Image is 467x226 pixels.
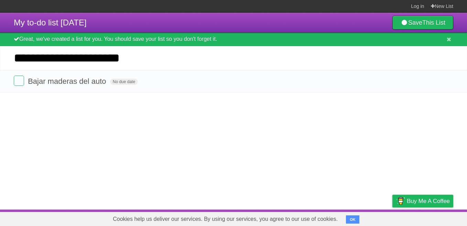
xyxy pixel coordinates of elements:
a: Buy me a coffee [392,195,453,207]
a: About [301,211,315,224]
a: SaveThis List [392,16,453,30]
a: Developers [324,211,351,224]
span: No due date [110,79,138,85]
label: Done [14,76,24,86]
a: Privacy [383,211,401,224]
a: Terms [360,211,375,224]
span: Cookies help us deliver our services. By using our services, you agree to our use of cookies. [106,212,345,226]
img: Buy me a coffee [396,195,405,207]
span: My to-do list [DATE] [14,18,87,27]
span: Buy me a coffee [407,195,450,207]
b: This List [422,19,445,26]
span: Bajar maderas del auto [28,77,108,86]
button: OK [346,215,359,224]
a: Suggest a feature [410,211,453,224]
